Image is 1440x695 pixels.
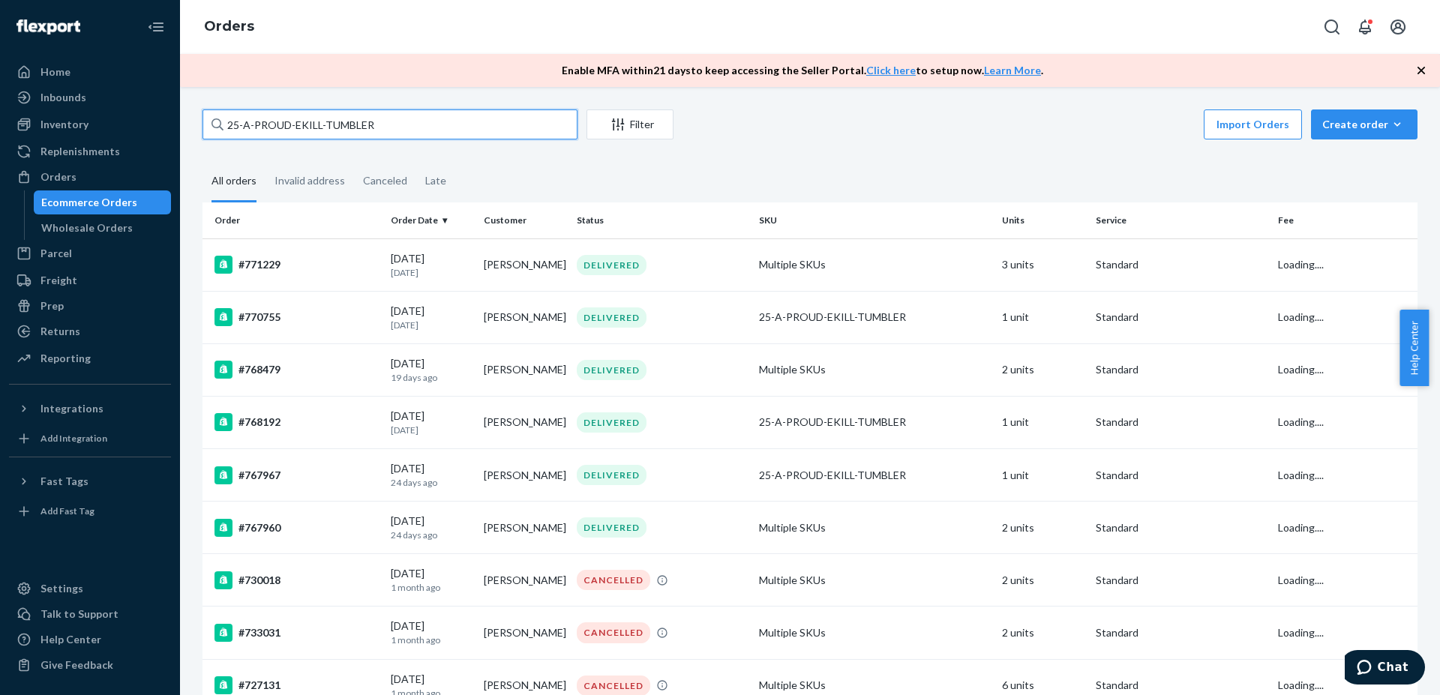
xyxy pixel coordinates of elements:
div: Home [40,64,70,79]
td: Loading.... [1272,238,1417,291]
p: Enable MFA within 21 days to keep accessing the Seller Portal. to setup now. . [562,63,1043,78]
div: Help Center [40,632,101,647]
div: Inbounds [40,90,86,105]
div: DELIVERED [577,307,646,328]
button: Open Search Box [1317,12,1347,42]
div: [DATE] [391,619,472,646]
div: [DATE] [391,409,472,436]
div: Create order [1322,117,1406,132]
a: Ecommerce Orders [34,190,172,214]
div: [DATE] [391,514,472,541]
td: Loading.... [1272,449,1417,502]
a: Prep [9,294,171,318]
div: Canceled [363,161,407,200]
td: Loading.... [1272,554,1417,607]
a: Home [9,60,171,84]
a: Click here [866,64,916,76]
div: #770755 [214,308,379,326]
th: SKU [753,202,996,238]
a: Add Integration [9,427,171,451]
div: Add Integration [40,432,107,445]
div: 25-A-PROUD-EKILL-TUMBLER [759,310,990,325]
button: Help Center [1399,310,1429,386]
p: Standard [1096,257,1266,272]
p: 1 month ago [391,581,472,594]
div: Integrations [40,401,103,416]
div: #727131 [214,676,379,694]
div: Orders [40,169,76,184]
div: Prep [40,298,64,313]
div: [DATE] [391,356,472,384]
p: 1 month ago [391,634,472,646]
div: Inventory [40,117,88,132]
div: Freight [40,273,77,288]
td: Loading.... [1272,291,1417,343]
td: Loading.... [1272,343,1417,396]
a: Settings [9,577,171,601]
img: Flexport logo [16,19,80,34]
td: 3 units [996,238,1089,291]
div: Talk to Support [40,607,118,622]
div: [DATE] [391,304,472,331]
th: Order Date [385,202,478,238]
td: [PERSON_NAME] [478,396,571,448]
th: Status [571,202,753,238]
p: [DATE] [391,266,472,279]
a: Returns [9,319,171,343]
div: 25-A-PROUD-EKILL-TUMBLER [759,415,990,430]
p: 24 days ago [391,476,472,489]
p: Standard [1096,362,1266,377]
td: Loading.... [1272,607,1417,659]
td: Multiple SKUs [753,607,996,659]
a: Freight [9,268,171,292]
td: Multiple SKUs [753,502,996,554]
p: Standard [1096,678,1266,693]
td: Loading.... [1272,396,1417,448]
th: Units [996,202,1089,238]
a: Orders [204,18,254,34]
td: [PERSON_NAME] [478,343,571,396]
div: Ecommerce Orders [41,195,137,210]
div: DELIVERED [577,255,646,275]
div: Parcel [40,246,72,261]
div: #767967 [214,466,379,484]
td: [PERSON_NAME] [478,238,571,291]
td: 2 units [996,554,1089,607]
td: [PERSON_NAME] [478,607,571,659]
div: Late [425,161,446,200]
button: Give Feedback [9,653,171,677]
th: Order [202,202,385,238]
div: Invalid address [274,161,345,200]
div: Customer [484,214,565,226]
ol: breadcrumbs [192,5,266,49]
button: Close Navigation [141,12,171,42]
button: Create order [1311,109,1417,139]
button: Open account menu [1383,12,1413,42]
td: 1 unit [996,291,1089,343]
button: Fast Tags [9,469,171,493]
div: Settings [40,581,83,596]
a: Add Fast Tag [9,499,171,523]
a: Inbounds [9,85,171,109]
a: Wholesale Orders [34,216,172,240]
p: Standard [1096,625,1266,640]
div: Add Fast Tag [40,505,94,517]
p: 24 days ago [391,529,472,541]
div: 25-A-PROUD-EKILL-TUMBLER [759,468,990,483]
p: [DATE] [391,319,472,331]
p: Standard [1096,310,1266,325]
p: [DATE] [391,424,472,436]
td: 1 unit [996,449,1089,502]
div: DELIVERED [577,517,646,538]
div: [DATE] [391,461,472,489]
div: DELIVERED [577,360,646,380]
div: #768192 [214,413,379,431]
p: Standard [1096,520,1266,535]
td: Multiple SKUs [753,554,996,607]
th: Service [1090,202,1272,238]
td: [PERSON_NAME] [478,291,571,343]
iframe: Opens a widget where you can chat to one of our agents [1345,650,1425,688]
a: Inventory [9,112,171,136]
a: Help Center [9,628,171,652]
